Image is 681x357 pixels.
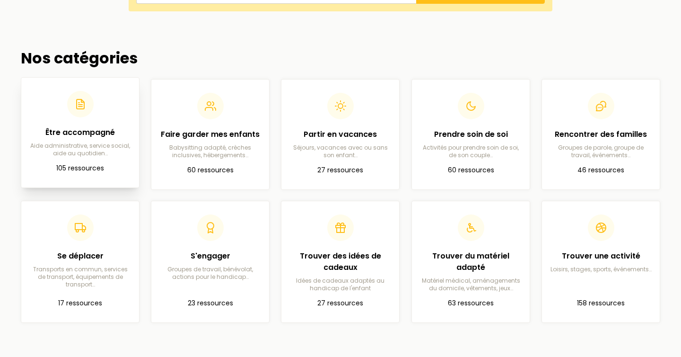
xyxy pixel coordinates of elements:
[419,277,522,292] p: Matériel médical, aménagements du domicile, vêtements, jeux…
[550,250,652,262] h2: Trouver une activité
[289,129,392,140] h2: Partir en vacances
[419,129,522,140] h2: Prendre soin de soi
[541,201,660,323] a: Trouver une activitéLoisirs, stages, sports, événements…158 ressources
[281,79,400,190] a: Partir en vacancesSéjours, vacances avec ou sans son enfant…27 ressources
[541,79,660,190] a: Rencontrer des famillesGroupes de parole, groupe de travail, événements…46 ressources
[151,201,270,323] a: S'engagerGroupes de travail, bénévolat, actions pour le handicap…23 ressources
[289,277,392,292] p: Idées de cadeaux adaptés au handicap de l'enfant
[419,298,522,309] p: 63 ressources
[21,201,140,323] a: Se déplacerTransports en commun, services de transport, équipements de transport…17 ressources
[419,144,522,159] p: Activités pour prendre soin de soi, de son couple…
[419,250,522,273] h2: Trouver du matériel adapté
[550,165,652,176] p: 46 ressources
[159,144,262,159] p: Babysitting adapté, crèches inclusives, hébergements…
[411,79,530,190] a: Prendre soin de soiActivités pour prendre soin de soi, de son couple…60 ressources
[289,165,392,176] p: 27 ressources
[550,129,652,140] h2: Rencontrer des familles
[151,79,270,190] a: Faire garder mes enfantsBabysitting adapté, crèches inclusives, hébergements…60 ressources
[21,49,660,67] h2: Nos catégories
[159,129,262,140] h2: Faire garder mes enfants
[159,298,262,309] p: 23 ressources
[159,266,262,281] p: Groupes de travail, bénévolat, actions pour le handicap…
[29,127,131,138] h2: Être accompagné
[289,298,392,309] p: 27 ressources
[21,77,140,188] a: Être accompagnéAide administrative, service social, aide au quotidien…105 ressources
[159,250,262,262] h2: S'engager
[29,142,131,157] p: Aide administrative, service social, aide au quotidien…
[289,250,392,273] h2: Trouver des idées de cadeaux
[281,201,400,323] a: Trouver des idées de cadeauxIdées de cadeaux adaptés au handicap de l'enfant27 ressources
[550,144,652,159] p: Groupes de parole, groupe de travail, événements…
[29,266,131,288] p: Transports en commun, services de transport, équipements de transport…
[289,144,392,159] p: Séjours, vacances avec ou sans son enfant…
[419,165,522,176] p: 60 ressources
[29,163,131,174] p: 105 ressources
[550,298,652,309] p: 158 ressources
[29,298,131,309] p: 17 ressources
[159,165,262,176] p: 60 ressources
[550,266,652,273] p: Loisirs, stages, sports, événements…
[411,201,530,323] a: Trouver du matériel adaptéMatériel médical, aménagements du domicile, vêtements, jeux…63 ressources
[29,250,131,262] h2: Se déplacer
